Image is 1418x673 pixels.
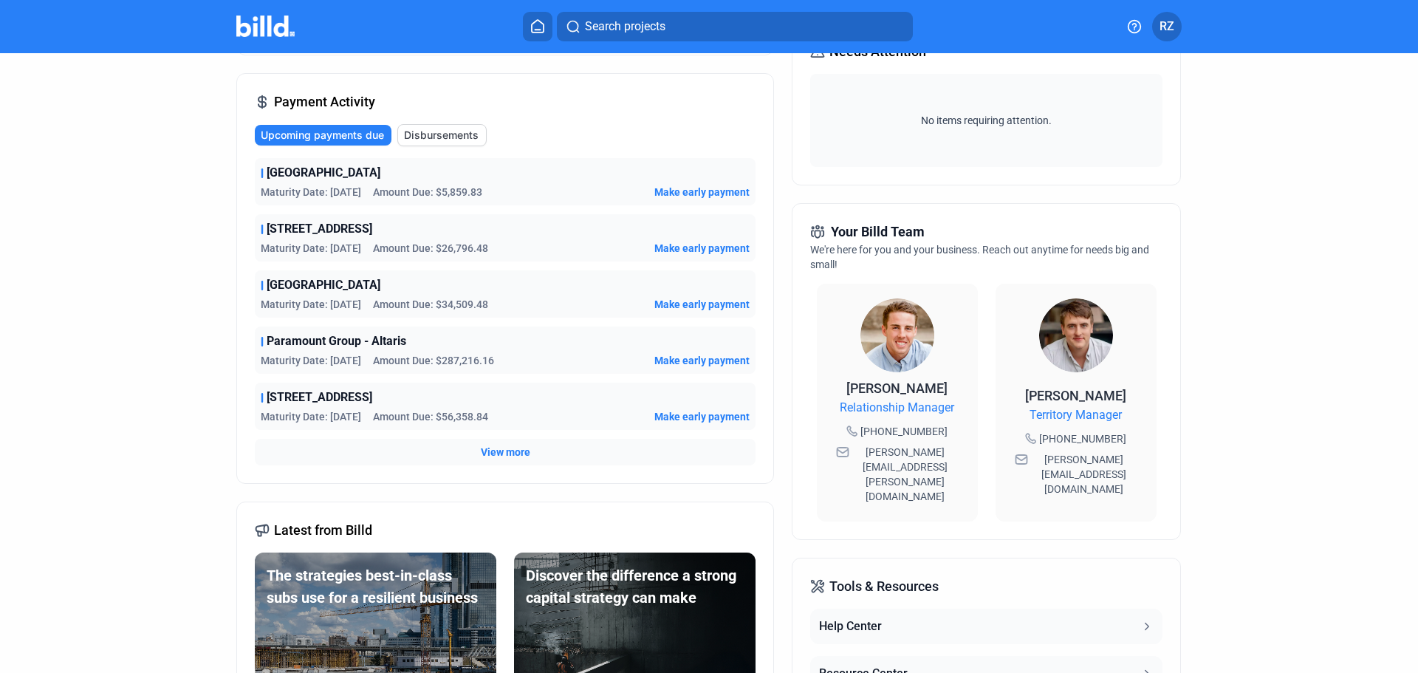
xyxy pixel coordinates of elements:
span: Paramount Group - Altaris [267,332,406,350]
span: Amount Due: $34,509.48 [373,297,488,312]
span: RZ [1160,18,1174,35]
span: Maturity Date: [DATE] [261,353,361,368]
span: [PHONE_NUMBER] [860,424,948,439]
span: [GEOGRAPHIC_DATA] [267,164,380,182]
div: Discover the difference a strong capital strategy can make [526,564,744,609]
span: Maturity Date: [DATE] [261,241,361,256]
span: Upcoming payments due [261,128,384,143]
span: Your Billd Team [831,222,925,242]
span: Maturity Date: [DATE] [261,297,361,312]
img: Territory Manager [1039,298,1113,372]
span: [PERSON_NAME] [846,380,948,396]
span: We're here for you and your business. Reach out anytime for needs big and small! [810,244,1149,270]
img: Relationship Manager [860,298,934,372]
span: Latest from Billd [274,520,372,541]
span: [GEOGRAPHIC_DATA] [267,276,380,294]
span: [PERSON_NAME][EMAIL_ADDRESS][DOMAIN_NAME] [1031,452,1137,496]
span: Amount Due: $5,859.83 [373,185,482,199]
img: Billd Company Logo [236,16,295,37]
span: Disbursements [404,128,479,143]
span: Amount Due: $26,796.48 [373,241,488,256]
span: Make early payment [654,297,750,312]
span: [PHONE_NUMBER] [1039,431,1126,446]
span: Payment Activity [274,92,375,112]
span: Make early payment [654,353,750,368]
span: Maturity Date: [DATE] [261,185,361,199]
span: Amount Due: $56,358.84 [373,409,488,424]
span: Amount Due: $287,216.16 [373,353,494,368]
span: [PERSON_NAME][EMAIL_ADDRESS][PERSON_NAME][DOMAIN_NAME] [852,445,959,504]
span: View more [481,445,530,460]
span: [STREET_ADDRESS] [267,389,372,406]
span: Tools & Resources [829,576,939,597]
span: Maturity Date: [DATE] [261,409,361,424]
span: [STREET_ADDRESS] [267,220,372,238]
span: Relationship Manager [840,399,954,417]
span: Make early payment [654,185,750,199]
span: Territory Manager [1030,406,1122,424]
div: Help Center [819,618,882,635]
span: Make early payment [654,409,750,424]
div: The strategies best-in-class subs use for a resilient business [267,564,484,609]
span: Make early payment [654,241,750,256]
span: Search projects [585,18,665,35]
span: [PERSON_NAME] [1025,388,1126,403]
span: No items requiring attention. [816,113,1156,128]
